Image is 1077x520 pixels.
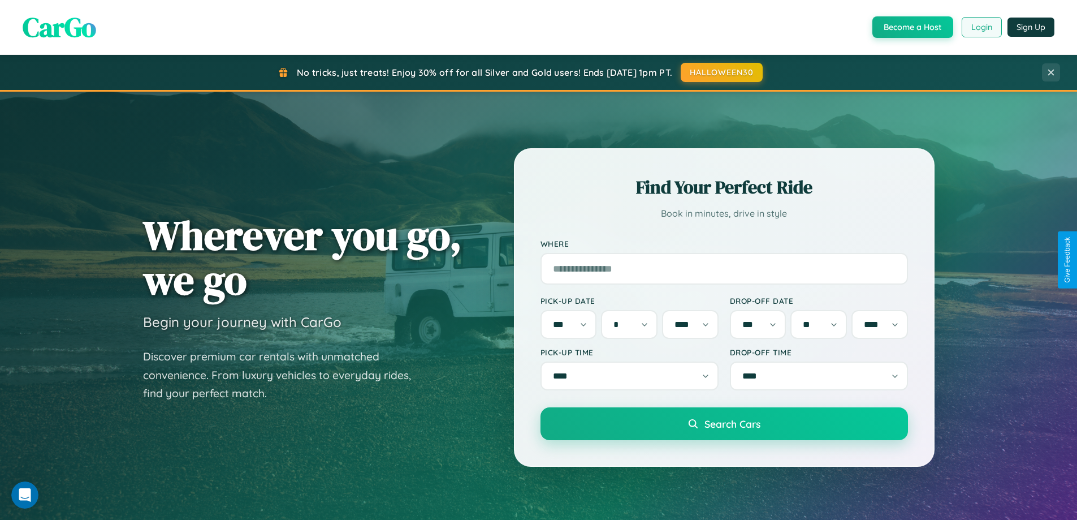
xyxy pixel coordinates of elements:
[1007,18,1054,37] button: Sign Up
[540,347,719,357] label: Pick-up Time
[681,63,763,82] button: HALLOWEEN30
[730,296,908,306] label: Drop-off Date
[23,8,96,46] span: CarGo
[704,418,760,430] span: Search Cars
[11,482,38,509] iframe: Intercom live chat
[143,347,426,403] p: Discover premium car rentals with unmatched convenience. From luxury vehicles to everyday rides, ...
[143,313,341,330] h3: Begin your journey with CarGo
[540,175,908,200] h2: Find Your Perfect Ride
[143,213,462,302] h1: Wherever you go, we go
[540,296,719,306] label: Pick-up Date
[730,347,908,357] label: Drop-off Time
[540,407,908,440] button: Search Cars
[540,205,908,222] p: Book in minutes, drive in style
[540,239,908,248] label: Where
[872,16,953,38] button: Become a Host
[962,17,1002,37] button: Login
[1063,237,1071,283] div: Give Feedback
[297,67,672,78] span: No tricks, just treats! Enjoy 30% off for all Silver and Gold users! Ends [DATE] 1pm PT.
